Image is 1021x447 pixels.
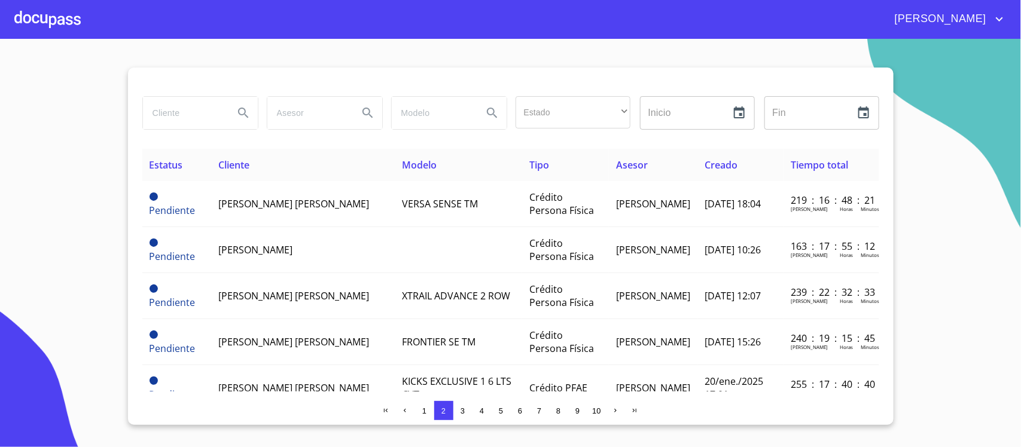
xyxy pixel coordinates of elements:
p: Minutos [861,298,879,304]
span: 3 [461,406,465,415]
span: Pendiente [150,342,196,355]
p: [PERSON_NAME] [791,206,828,212]
span: FRONTIER SE TM [403,335,476,348]
p: 240 : 19 : 15 : 45 [791,332,871,345]
button: 3 [453,401,473,420]
span: [DATE] 15:26 [705,335,761,348]
button: 6 [511,401,530,420]
span: Pendiente [150,192,158,201]
span: Pendiente [150,296,196,309]
span: 20/ene./2025 17:01 [705,375,763,401]
span: Creado [705,158,737,172]
button: 10 [587,401,606,420]
p: 239 : 22 : 32 : 33 [791,286,871,299]
span: Estatus [150,158,183,172]
span: Pendiente [150,376,158,385]
span: 1 [422,406,426,415]
span: Pendiente [150,204,196,217]
span: [DATE] 12:07 [705,289,761,302]
button: 7 [530,401,549,420]
span: Modelo [403,158,437,172]
input: search [267,97,349,129]
span: [PERSON_NAME] [PERSON_NAME] [218,289,369,302]
span: 5 [499,406,503,415]
span: KICKS EXCLUSIVE 1 6 LTS CVT [403,375,512,401]
button: Search [478,99,507,127]
span: [PERSON_NAME] [616,289,690,302]
span: Crédito PFAE [529,381,587,394]
span: 4 [480,406,484,415]
span: VERSA SENSE TM [403,197,479,210]
span: [DATE] 10:26 [705,243,761,256]
button: 5 [492,401,511,420]
button: 4 [473,401,492,420]
p: Minutos [861,252,879,258]
span: [PERSON_NAME] [616,381,690,394]
p: Minutos [861,206,879,212]
button: account of current user [886,10,1007,29]
span: 9 [575,406,580,415]
p: 163 : 17 : 55 : 12 [791,240,871,253]
p: Horas [840,390,853,396]
span: [PERSON_NAME] [616,243,690,256]
input: search [392,97,473,129]
p: [PERSON_NAME] [791,298,828,304]
span: Pendiente [150,330,158,339]
span: [PERSON_NAME] [616,197,690,210]
p: 219 : 16 : 48 : 21 [791,194,871,207]
p: [PERSON_NAME] [791,252,828,258]
p: [PERSON_NAME] [791,390,828,396]
button: 1 [415,401,434,420]
button: 2 [434,401,453,420]
span: Pendiente [150,388,196,401]
span: [PERSON_NAME] [218,243,292,256]
span: [PERSON_NAME] [PERSON_NAME] [218,197,369,210]
span: Cliente [218,158,249,172]
p: Horas [840,252,853,258]
span: Pendiente [150,284,158,293]
span: Pendiente [150,238,158,247]
span: Pendiente [150,250,196,263]
div: ​ [516,96,630,128]
p: Horas [840,344,853,350]
p: Minutos [861,344,879,350]
span: [PERSON_NAME] [616,335,690,348]
span: Tipo [529,158,549,172]
p: Minutos [861,390,879,396]
span: Asesor [616,158,648,172]
p: Horas [840,298,853,304]
p: 255 : 17 : 40 : 40 [791,378,871,391]
span: 2 [441,406,446,415]
span: 6 [518,406,522,415]
span: XTRAIL ADVANCE 2 ROW [403,289,511,302]
button: Search [229,99,258,127]
span: 7 [537,406,541,415]
input: search [143,97,224,129]
span: [PERSON_NAME] [PERSON_NAME] [218,335,369,348]
span: Tiempo total [791,158,848,172]
span: 8 [556,406,560,415]
button: Search [353,99,382,127]
span: [PERSON_NAME] [PERSON_NAME] [218,381,369,394]
span: [DATE] 18:04 [705,197,761,210]
span: Crédito Persona Física [529,283,594,309]
span: Crédito Persona Física [529,191,594,217]
button: 9 [568,401,587,420]
span: 10 [592,406,601,415]
span: Crédito Persona Física [529,329,594,355]
span: Crédito Persona Física [529,237,594,263]
span: [PERSON_NAME] [886,10,992,29]
p: Horas [840,206,853,212]
p: [PERSON_NAME] [791,344,828,350]
button: 8 [549,401,568,420]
